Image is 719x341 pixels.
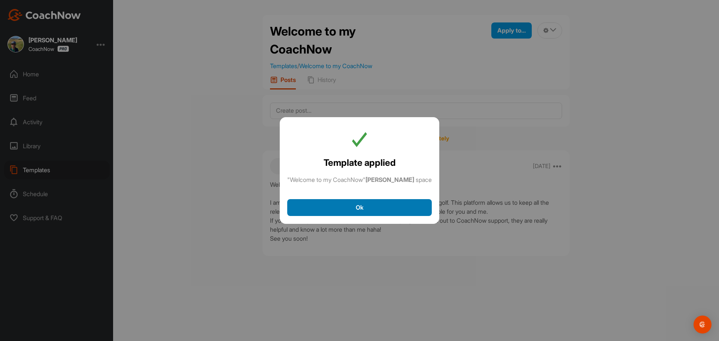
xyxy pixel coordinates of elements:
[694,316,712,334] div: Open Intercom Messenger
[352,132,367,147] img: success
[287,199,432,216] button: Ok
[287,176,432,184] p: "Welcome to my CoachNow" space
[365,176,414,183] b: [PERSON_NAME]
[324,156,396,170] h1: Template applied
